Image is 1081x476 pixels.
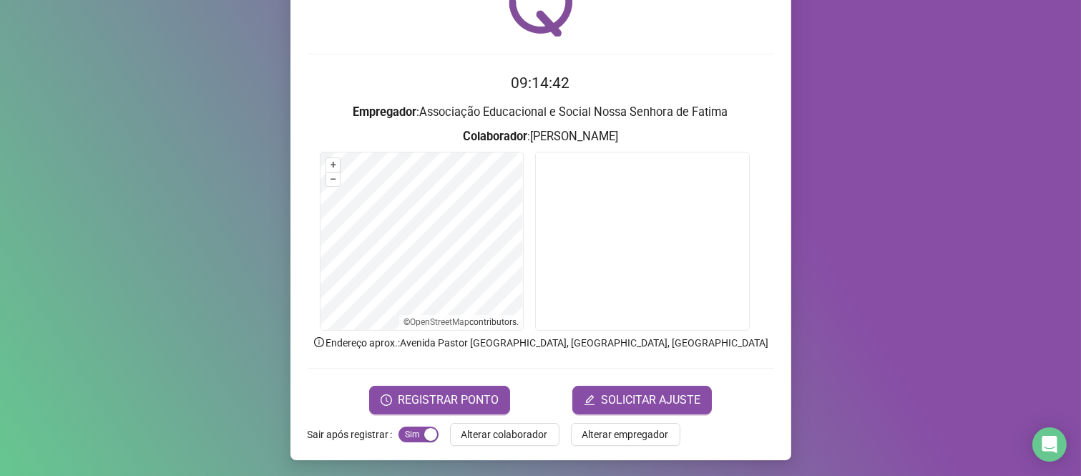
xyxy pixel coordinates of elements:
h3: : [PERSON_NAME] [308,127,774,146]
h3: : Associação Educacional e Social Nossa Senhora de Fatima [308,103,774,122]
a: OpenStreetMap [410,317,469,327]
span: info-circle [313,336,326,349]
strong: Empregador [353,105,417,119]
li: © contributors. [403,317,519,327]
span: Alterar colaborador [461,427,548,442]
span: clock-circle [381,394,392,406]
div: Open Intercom Messenger [1032,427,1067,462]
span: REGISTRAR PONTO [398,392,499,409]
span: SOLICITAR AJUSTE [601,392,700,409]
span: Alterar empregador [582,427,669,442]
time: 09:14:42 [512,74,570,92]
button: Alterar empregador [571,423,680,446]
button: Alterar colaborador [450,423,559,446]
span: edit [584,394,595,406]
p: Endereço aprox. : Avenida Pastor [GEOGRAPHIC_DATA], [GEOGRAPHIC_DATA], [GEOGRAPHIC_DATA] [308,335,774,351]
label: Sair após registrar [308,423,398,446]
button: REGISTRAR PONTO [369,386,510,414]
strong: Colaborador [463,130,527,143]
button: editSOLICITAR AJUSTE [572,386,712,414]
button: + [326,158,340,172]
button: – [326,173,340,186]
